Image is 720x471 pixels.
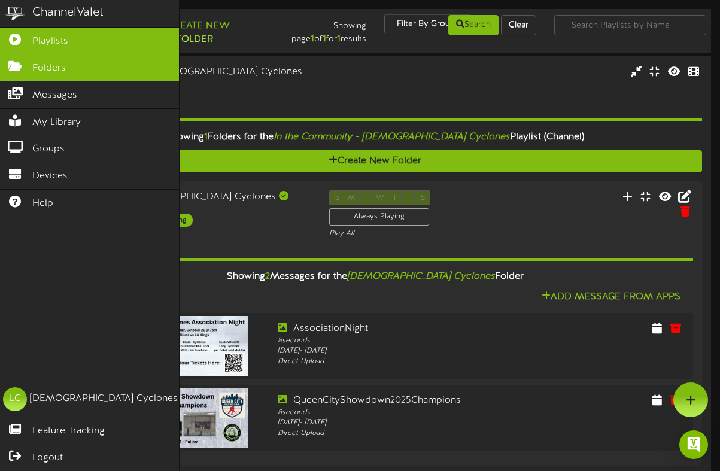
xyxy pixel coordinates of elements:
div: [DATE] - [DATE] [278,346,525,356]
button: Clear [501,15,536,35]
span: My Library [32,116,81,130]
button: Add Message From Apps [538,290,684,305]
span: Feature Tracking [32,424,105,438]
button: Create New Folder [48,150,702,172]
span: Logout [32,451,63,465]
i: In the Community - [DEMOGRAPHIC_DATA] Cyclones [274,132,510,142]
div: Play All [329,229,475,239]
input: -- Search Playlists by Name -- [554,15,706,35]
div: [DEMOGRAPHIC_DATA] Cyclones [111,190,311,204]
div: Direct Upload [278,429,525,439]
div: AssociationNight [278,322,525,336]
span: Folders [32,62,66,75]
span: Groups [32,142,65,156]
button: Create New Folder [136,19,253,47]
span: Playlists [32,35,68,48]
strong: 1 [337,34,341,44]
div: Direct Upload [278,357,525,367]
span: 2 [265,271,270,282]
div: LC [3,387,27,411]
button: Filter By Group [384,14,470,34]
div: QueenCityShowdown2025Champions [278,394,525,408]
img: 20d2be83-d800-4c64-b015-036c70191c4a.png [142,316,249,376]
div: 8 seconds [278,408,525,418]
div: Landscape ( 16:9 ) [111,203,311,214]
div: 8 seconds [278,336,525,346]
div: [DATE] - [DATE] [278,418,525,428]
div: Showing page of for results [262,14,375,46]
span: Messages [32,89,77,102]
span: Devices [32,169,68,183]
span: Help [32,197,53,211]
div: ChannelValet [32,4,104,22]
span: 1 [204,132,208,142]
i: [DEMOGRAPHIC_DATA] Cyclones [347,271,495,282]
div: Open Intercom Messenger [679,430,708,459]
strong: 1 [323,34,326,44]
div: Showing Messages for the Folder [48,264,702,290]
img: 6a269776-498d-4b3c-ae1a-92ec556725f1.png [142,388,249,448]
div: Always Playing [329,208,429,226]
strong: 1 [311,34,314,44]
button: Search [448,15,499,35]
div: Showing Folders for the Playlist (Channel) [39,124,711,150]
div: [DEMOGRAPHIC_DATA] Cyclones [30,392,178,406]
